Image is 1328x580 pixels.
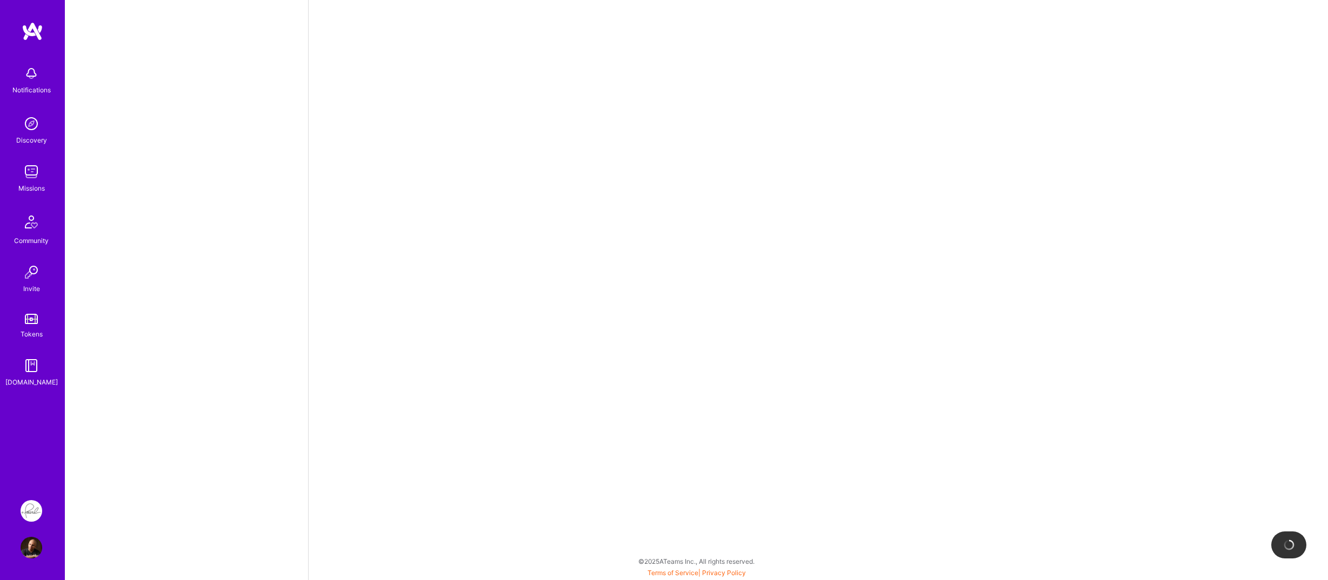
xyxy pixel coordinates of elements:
[18,209,44,235] img: Community
[21,355,42,376] img: guide book
[21,161,42,183] img: teamwork
[18,183,45,194] div: Missions
[21,113,42,134] img: discovery
[21,500,42,522] img: Pearl: ML Engineering Team
[21,261,42,283] img: Invite
[648,569,698,577] a: Terms of Service
[21,63,42,84] img: bell
[702,569,746,577] a: Privacy Policy
[18,537,45,558] a: User Avatar
[65,548,1328,575] div: © 2025 ATeams Inc., All rights reserved.
[23,283,40,294] div: Invite
[18,500,45,522] a: Pearl: ML Engineering Team
[5,376,58,388] div: [DOMAIN_NAME]
[648,569,746,577] span: |
[25,314,38,324] img: tokens
[14,235,49,246] div: Community
[1282,537,1297,552] img: loading
[22,22,43,41] img: logo
[16,134,47,146] div: Discovery
[21,537,42,558] img: User Avatar
[21,328,43,340] div: Tokens
[12,84,51,96] div: Notifications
